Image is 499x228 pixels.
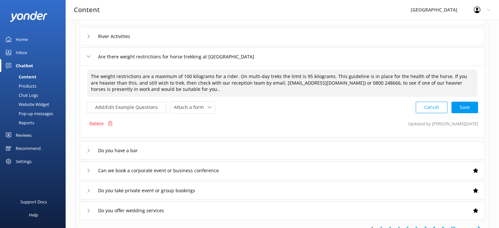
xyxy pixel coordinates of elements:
[4,72,66,81] a: Content
[16,155,31,168] div: Settings
[4,81,36,91] div: Products
[4,100,66,109] a: Website Widget
[4,100,49,109] div: Website Widget
[16,142,41,155] div: Recommend
[16,59,33,72] div: Chatbot
[16,46,27,59] div: Inbox
[408,117,478,130] p: Updated by [PERSON_NAME] [DATE]
[10,11,48,22] img: yonder-white-logo.png
[16,33,28,46] div: Home
[4,91,38,100] div: Chat Logs
[20,195,47,208] div: Support Docs
[4,118,34,127] div: Reports
[4,81,66,91] a: Products
[174,104,208,111] span: Attach a form
[89,120,104,127] p: Delete
[4,109,66,118] a: Pop-up messages
[74,5,100,15] h3: Content
[16,129,31,142] div: Reviews
[4,109,53,118] div: Pop-up messages
[4,91,66,100] a: Chat Logs
[416,102,447,113] button: Cancel
[451,102,478,113] button: Save
[87,70,477,97] textarea: The weight restrictions are a maximum of 100 kilograms for a rider. On multi-day treks the limit ...
[4,72,36,81] div: Content
[4,118,66,127] a: Reports
[29,208,38,221] div: Help
[87,102,166,113] button: Add/Edit Example Questions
